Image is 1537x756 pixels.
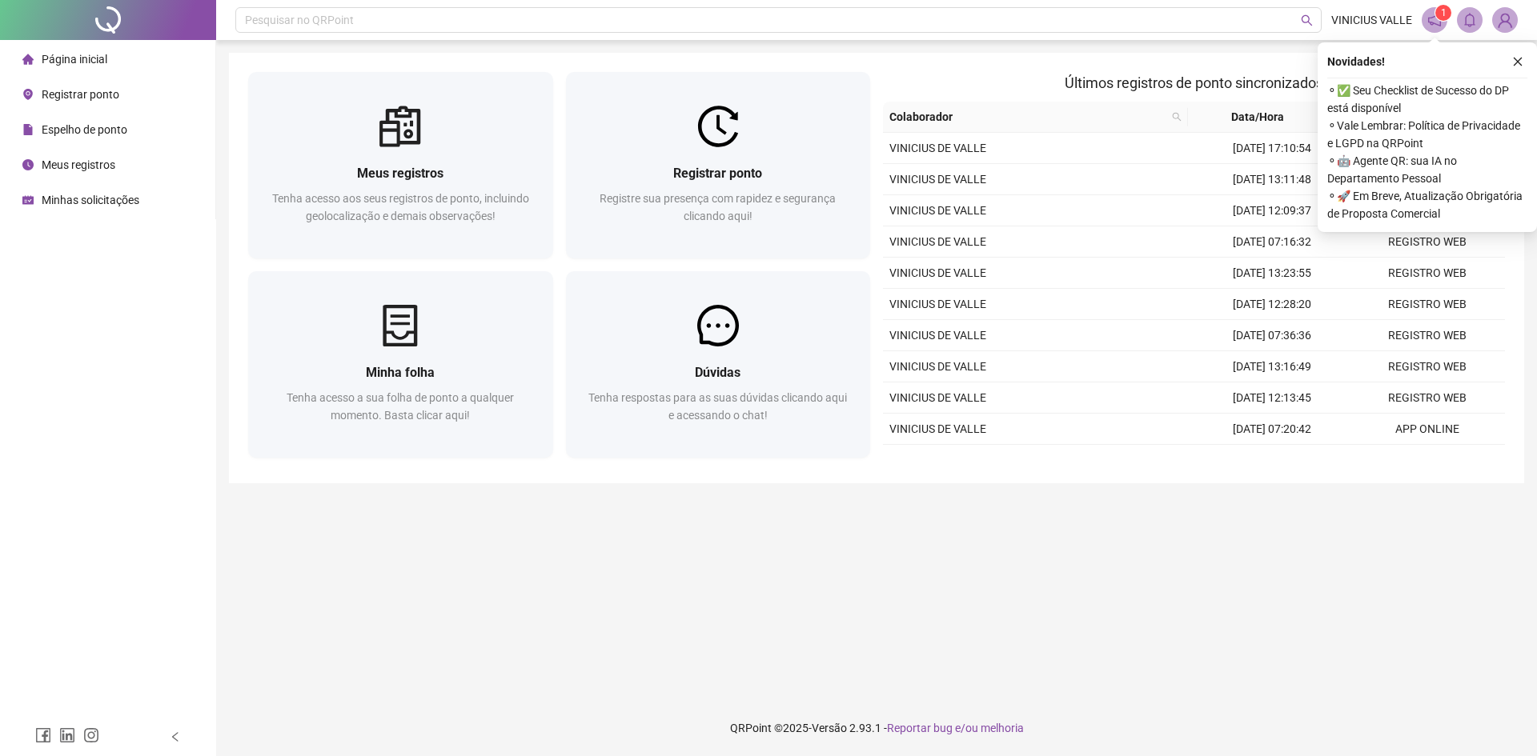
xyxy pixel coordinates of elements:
[42,53,107,66] span: Página inicial
[588,391,847,422] span: Tenha respostas para as suas dúvidas clicando aqui e acessando o chat!
[1194,351,1350,382] td: [DATE] 13:16:49
[889,173,986,186] span: VINICIUS DE VALLE
[1512,56,1523,67] span: close
[216,700,1537,756] footer: QRPoint © 2025 - 2.93.1 -
[1327,82,1527,117] span: ⚬ ✅ Seu Checklist de Sucesso do DP está disponível
[1194,133,1350,164] td: [DATE] 17:10:54
[272,192,529,222] span: Tenha acesso aos seus registros de ponto, incluindo geolocalização e demais observações!
[22,124,34,135] span: file
[1327,187,1527,222] span: ⚬ 🚀 Em Breve, Atualização Obrigatória de Proposta Comercial
[1441,7,1447,18] span: 1
[1435,5,1451,21] sup: 1
[566,271,871,458] a: DúvidasTenha respostas para as suas dúvidas clicando aqui e acessando o chat!
[42,88,119,101] span: Registrar ponto
[1463,13,1477,27] span: bell
[22,89,34,100] span: environment
[889,108,1166,126] span: Colaborador
[1327,117,1527,152] span: ⚬ Vale Lembrar: Política de Privacidade e LGPD na QRPoint
[1427,13,1442,27] span: notification
[1194,320,1350,351] td: [DATE] 07:36:36
[357,166,443,181] span: Meus registros
[1194,258,1350,289] td: [DATE] 13:23:55
[35,727,51,743] span: facebook
[889,329,986,342] span: VINICIUS DE VALLE
[1350,289,1505,320] td: REGISTRO WEB
[889,266,986,279] span: VINICIUS DE VALLE
[1194,226,1350,258] td: [DATE] 07:16:32
[1350,226,1505,258] td: REGISTRO WEB
[1172,112,1182,122] span: search
[1194,382,1350,414] td: [DATE] 12:13:45
[22,159,34,170] span: clock-circle
[1327,53,1385,70] span: Novidades !
[889,204,986,217] span: VINICIUS DE VALLE
[1194,108,1322,126] span: Data/Hora
[889,142,986,154] span: VINICIUS DE VALLE
[1350,414,1505,445] td: APP ONLINE
[1194,164,1350,195] td: [DATE] 13:11:48
[42,123,127,136] span: Espelho de ponto
[366,365,435,380] span: Minha folha
[600,192,836,222] span: Registre sua presença com rapidez e segurança clicando aqui!
[889,298,986,310] span: VINICIUS DE VALLE
[1194,414,1350,445] td: [DATE] 07:20:42
[1493,8,1517,32] img: 87292
[673,166,762,181] span: Registrar ponto
[1350,382,1505,414] td: REGISTRO WEB
[83,727,99,743] span: instagram
[1188,102,1341,133] th: Data/Hora
[1327,152,1527,187] span: ⚬ 🤖 Agente QR: sua IA no Departamento Pessoal
[248,72,553,258] a: Meus registrosTenha acesso aos seus registros de ponto, incluindo geolocalização e demais observa...
[1301,14,1313,26] span: search
[22,194,34,206] span: schedule
[1194,289,1350,320] td: [DATE] 12:28:20
[695,365,740,380] span: Dúvidas
[1065,74,1323,91] span: Últimos registros de ponto sincronizados
[889,360,986,373] span: VINICIUS DE VALLE
[170,731,181,742] span: left
[1350,351,1505,382] td: REGISTRO WEB
[887,722,1024,734] span: Reportar bug e/ou melhoria
[1350,258,1505,289] td: REGISTRO WEB
[59,727,75,743] span: linkedin
[889,235,986,248] span: VINICIUS DE VALLE
[1194,445,1350,476] td: [DATE] 17:28:01
[1194,195,1350,226] td: [DATE] 12:09:37
[1350,320,1505,351] td: REGISTRO WEB
[1331,11,1412,29] span: VINICIUS VALLE
[889,422,986,435] span: VINICIUS DE VALLE
[42,194,139,206] span: Minhas solicitações
[566,72,871,258] a: Registrar pontoRegistre sua presença com rapidez e segurança clicando aqui!
[812,722,847,734] span: Versão
[1350,445,1505,476] td: REGISTRO WEB
[889,391,986,404] span: VINICIUS DE VALLE
[1169,105,1185,129] span: search
[42,158,115,171] span: Meus registros
[248,271,553,458] a: Minha folhaTenha acesso a sua folha de ponto a qualquer momento. Basta clicar aqui!
[287,391,514,422] span: Tenha acesso a sua folha de ponto a qualquer momento. Basta clicar aqui!
[22,54,34,65] span: home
